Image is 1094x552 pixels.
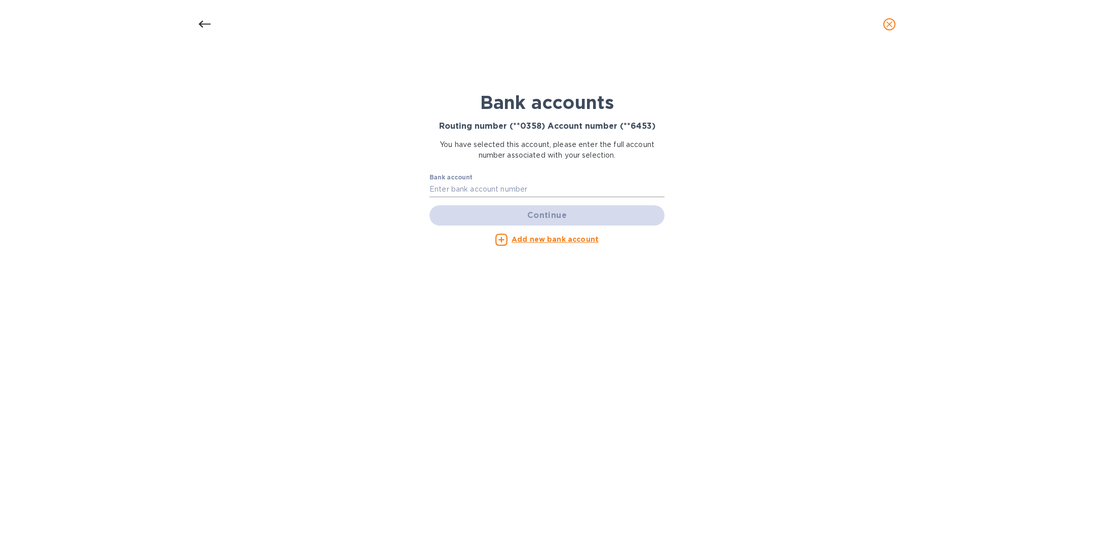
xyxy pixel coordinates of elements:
b: Bank accounts [480,91,614,114]
u: Add new bank account [512,235,599,243]
button: close [877,12,902,36]
input: Enter bank account number [429,182,665,197]
p: You have selected this account, please enter the full account number associated with your selection. [429,139,665,161]
label: Bank account [429,174,473,180]
h3: Routing number (**0358) Account number (**6453) [429,122,665,131]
